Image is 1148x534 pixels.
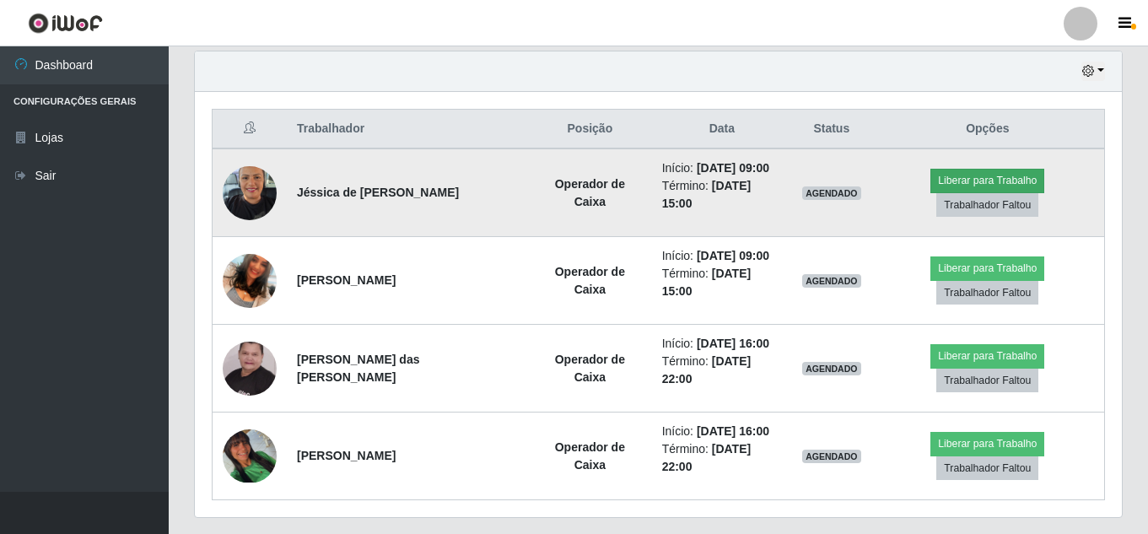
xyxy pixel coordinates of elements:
strong: Jéssica de [PERSON_NAME] [297,186,459,199]
button: Liberar para Trabalho [930,432,1044,456]
li: Início: [662,423,782,440]
li: Início: [662,335,782,353]
strong: [PERSON_NAME] [297,273,396,287]
span: AGENDADO [802,362,861,375]
li: Término: [662,177,782,213]
strong: Operador de Caixa [555,177,625,208]
th: Posição [528,110,652,149]
th: Opções [871,110,1105,149]
img: 1725629352832.jpeg [223,308,277,428]
span: AGENDADO [802,274,861,288]
img: CoreUI Logo [28,13,103,34]
th: Trabalhador [287,110,528,149]
strong: Operador de Caixa [555,440,625,472]
img: 1704989686512.jpeg [223,233,277,329]
button: Trabalhador Faltou [936,369,1038,392]
time: [DATE] 09:00 [697,161,769,175]
button: Trabalhador Faltou [936,456,1038,480]
strong: [PERSON_NAME] das [PERSON_NAME] [297,353,419,384]
li: Início: [662,159,782,177]
time: [DATE] 16:00 [697,424,769,438]
button: Liberar para Trabalho [930,169,1044,192]
span: AGENDADO [802,450,861,463]
strong: [PERSON_NAME] [297,449,396,462]
button: Trabalhador Faltou [936,193,1038,217]
button: Liberar para Trabalho [930,344,1044,368]
li: Início: [662,247,782,265]
img: 1757904871760.jpeg [223,429,277,483]
th: Status [792,110,871,149]
strong: Operador de Caixa [555,265,625,296]
li: Término: [662,440,782,476]
strong: Operador de Caixa [555,353,625,384]
time: [DATE] 16:00 [697,337,769,350]
th: Data [652,110,792,149]
button: Liberar para Trabalho [930,256,1044,280]
span: AGENDADO [802,186,861,200]
button: Trabalhador Faltou [936,281,1038,305]
li: Término: [662,353,782,388]
img: 1725909093018.jpeg [223,157,277,229]
time: [DATE] 09:00 [697,249,769,262]
li: Término: [662,265,782,300]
